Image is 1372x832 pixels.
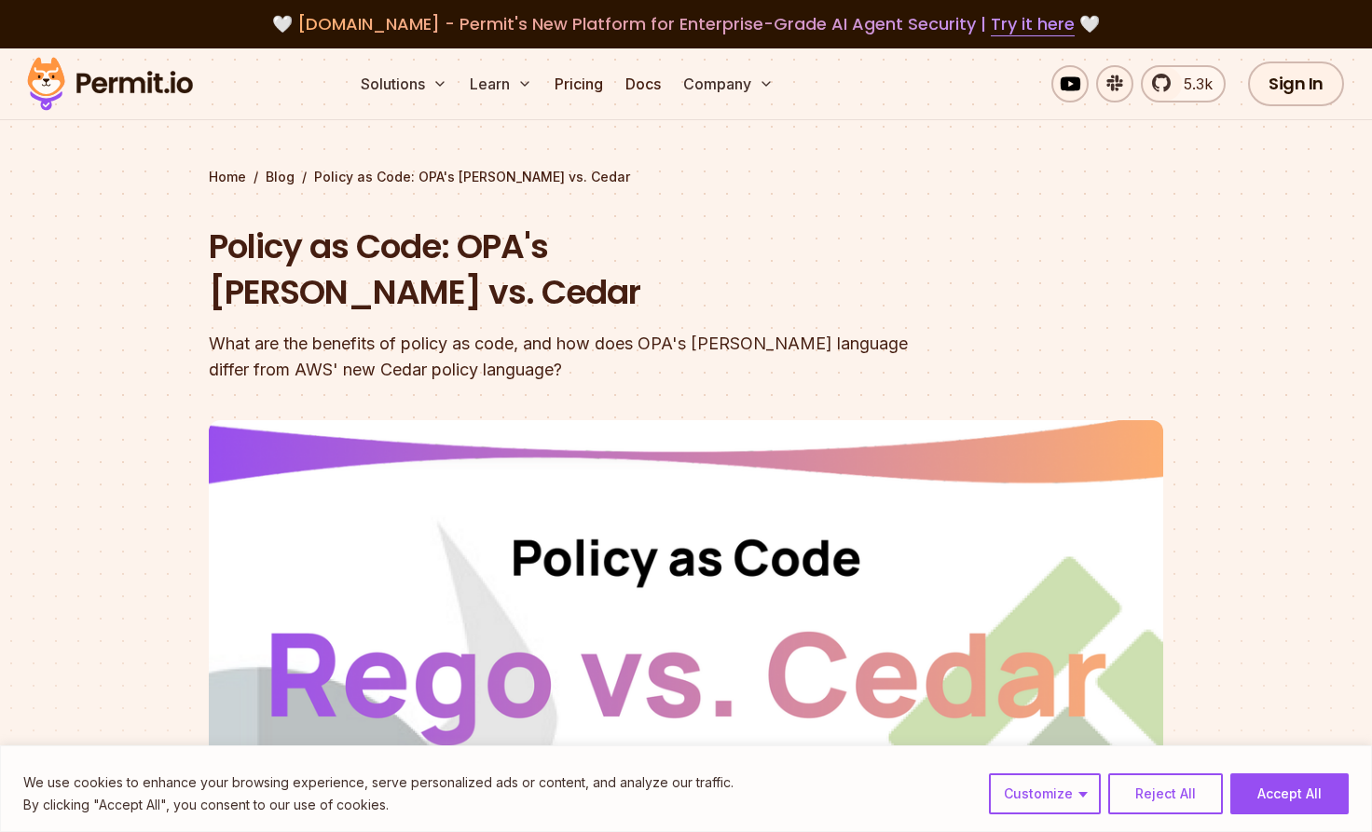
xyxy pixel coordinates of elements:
p: We use cookies to enhance your browsing experience, serve personalized ads or content, and analyz... [23,771,734,794]
p: By clicking "Accept All", you consent to our use of cookies. [23,794,734,816]
a: Blog [266,168,295,186]
span: [DOMAIN_NAME] - Permit's New Platform for Enterprise-Grade AI Agent Security | [297,12,1075,35]
a: Sign In [1248,61,1344,106]
span: 5.3k [1173,73,1213,95]
div: What are the benefits of policy as code, and how does OPA's [PERSON_NAME] language differ from AW... [209,331,925,383]
a: Home [209,168,246,186]
img: Permit logo [19,52,201,116]
div: 🤍 🤍 [45,11,1327,37]
button: Solutions [353,65,455,102]
button: Company [676,65,781,102]
a: Docs [618,65,668,102]
a: 5.3k [1141,65,1226,102]
div: / / [209,168,1163,186]
button: Reject All [1108,773,1223,814]
h1: Policy as Code: OPA's [PERSON_NAME] vs. Cedar [209,224,925,316]
a: Try it here [991,12,1075,36]
button: Learn [462,65,540,102]
a: Pricing [547,65,611,102]
button: Customize [989,773,1101,814]
button: Accept All [1230,773,1349,814]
